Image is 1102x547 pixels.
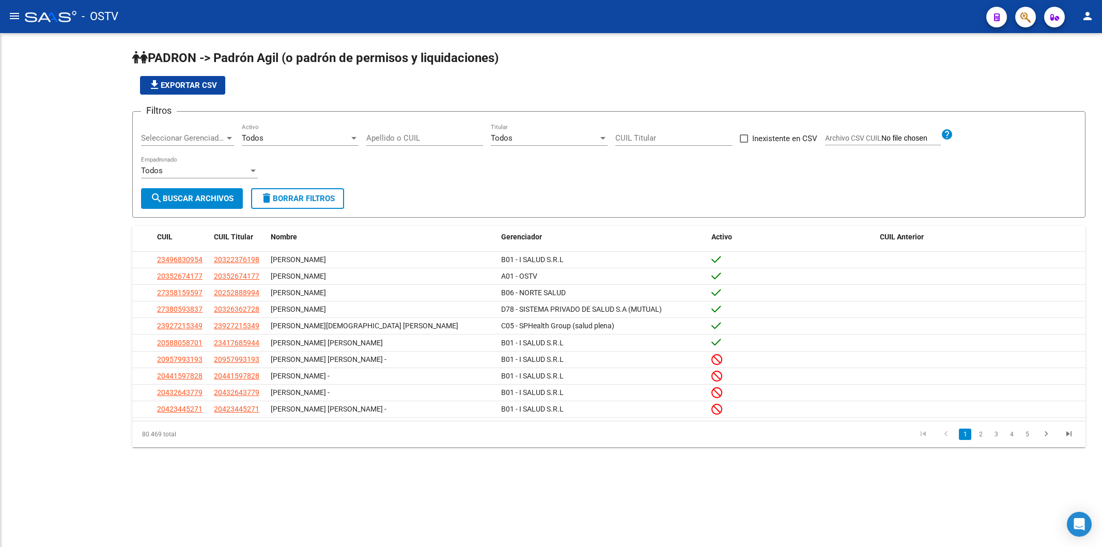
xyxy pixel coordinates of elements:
button: Exportar CSV [140,76,225,95]
span: [PERSON_NAME] - [271,388,330,397]
a: go to previous page [936,429,956,440]
span: Todos [491,133,513,143]
span: B01 - I SALUD S.R.L [501,372,564,380]
datatable-header-cell: CUIL Anterior [876,226,1085,248]
span: [PERSON_NAME][DEMOGRAPHIC_DATA] [PERSON_NAME] [271,322,458,330]
span: 20322376198 [214,255,259,264]
a: 3 [990,429,1002,440]
span: 20423445271 [157,405,203,413]
span: 20957993193 [157,355,203,363]
span: 20432643779 [214,388,259,397]
a: go to last page [1059,429,1079,440]
span: 23927215349 [214,322,259,330]
span: 23496830954 [157,255,203,264]
span: B01 - I SALUD S.R.L [501,405,564,413]
a: 5 [1021,429,1033,440]
span: Activo [711,233,732,241]
li: page 5 [1019,426,1035,443]
span: CUIL [157,233,173,241]
li: page 1 [957,426,973,443]
span: [PERSON_NAME] [PERSON_NAME] - [271,405,386,413]
span: 23927215349 [157,322,203,330]
span: 20588058701 [157,339,203,347]
span: [PERSON_NAME] [PERSON_NAME] [271,339,383,347]
span: C05 - SPHealth Group (salud plena) [501,322,614,330]
span: 20423445271 [214,405,259,413]
mat-icon: person [1081,10,1094,22]
span: B01 - I SALUD S.R.L [501,255,564,264]
span: Gerenciador [501,233,542,241]
datatable-header-cell: Activo [707,226,876,248]
span: Inexistente en CSV [752,132,817,145]
span: 20441597828 [214,372,259,380]
span: B01 - I SALUD S.R.L [501,355,564,363]
a: 1 [959,429,971,440]
span: B06 - NORTE SALUD [501,288,566,297]
span: Archivo CSV CUIL [825,134,881,142]
span: Todos [242,133,263,143]
span: 20441597828 [157,372,203,380]
span: Nombre [271,233,297,241]
button: Borrar Filtros [251,188,344,209]
span: PADRON -> Padrón Agil (o padrón de permisos y liquidaciones) [132,51,499,65]
span: Seleccionar Gerenciador [141,133,225,143]
a: 2 [974,429,987,440]
span: 27380593837 [157,305,203,313]
span: B01 - I SALUD S.R.L [501,339,564,347]
span: B01 - I SALUD S.R.L [501,388,564,397]
span: [PERSON_NAME] [271,272,326,280]
span: CUIL Titular [214,233,253,241]
mat-icon: help [941,128,953,141]
a: 4 [1005,429,1018,440]
span: Todos [141,166,163,175]
datatable-header-cell: Gerenciador [497,226,707,248]
h3: Filtros [141,103,177,118]
span: Borrar Filtros [260,194,335,203]
span: 20957993193 [214,355,259,363]
span: [PERSON_NAME] [271,305,326,313]
button: Buscar Archivos [141,188,243,209]
span: Exportar CSV [148,81,217,90]
span: - OSTV [82,5,118,28]
mat-icon: menu [8,10,21,22]
span: 20352674177 [214,272,259,280]
span: D78 - SISTEMA PRIVADO DE SALUD S.A (MUTUAL) [501,305,662,313]
a: go to first page [913,429,933,440]
span: 20432643779 [157,388,203,397]
span: CUIL Anterior [880,233,924,241]
span: [PERSON_NAME] [271,255,326,264]
span: A01 - OSTV [501,272,537,280]
span: [PERSON_NAME] - [271,372,330,380]
span: [PERSON_NAME] [271,288,326,297]
span: 23417685944 [214,339,259,347]
span: Buscar Archivos [150,194,234,203]
span: 20352674177 [157,272,203,280]
mat-icon: file_download [148,79,161,91]
datatable-header-cell: Nombre [267,226,497,248]
mat-icon: delete [260,192,273,204]
datatable-header-cell: CUIL [153,226,210,248]
div: Open Intercom Messenger [1067,512,1092,537]
li: page 2 [973,426,988,443]
span: [PERSON_NAME] [PERSON_NAME] - [271,355,386,363]
span: 27358159597 [157,288,203,297]
span: 20326362728 [214,305,259,313]
mat-icon: search [150,192,163,204]
datatable-header-cell: CUIL Titular [210,226,267,248]
div: 80.469 total [132,421,321,447]
span: 20252888994 [214,288,259,297]
a: go to next page [1036,429,1056,440]
li: page 4 [1004,426,1019,443]
input: Archivo CSV CUIL [881,134,941,143]
li: page 3 [988,426,1004,443]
